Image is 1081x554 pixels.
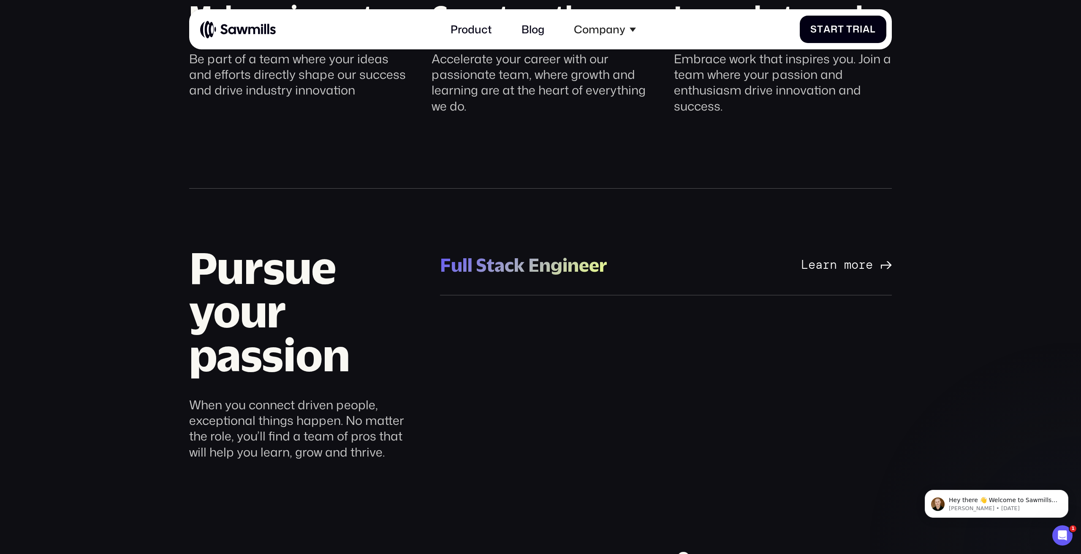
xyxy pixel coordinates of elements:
[810,24,817,35] span: S
[1052,525,1073,546] iframe: Intercom live chat
[566,15,644,44] div: Company
[863,24,870,35] span: a
[574,23,625,36] div: Company
[870,24,876,35] span: l
[860,24,863,35] span: i
[189,246,416,377] h2: Pursue your passion
[831,24,838,35] span: r
[440,253,607,277] div: Full Stack Engineer
[189,51,407,98] div: Be part of a team where your ideas and efforts directly shape our success and drive industry inno...
[674,51,892,114] div: Embrace work that inspires you. Join a team where your passion and enthusiasm drive innovation an...
[801,257,873,272] div: Learn more
[838,24,844,35] span: t
[189,397,416,460] div: When you connect driven people, exceptional things happen. No matter the role, you’ll find a team...
[846,24,853,35] span: T
[442,15,500,44] a: Product
[432,51,649,114] div: Accelerate your career with our passionate team, where growth and learning are at the heart of ev...
[513,15,552,44] a: Blog
[912,472,1081,531] iframe: Intercom notifications message
[800,16,886,43] a: StartTrial
[440,235,892,295] a: Full Stack EngineerLearn more
[853,24,860,35] span: r
[817,24,823,35] span: t
[823,24,831,35] span: a
[1070,525,1076,532] span: 1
